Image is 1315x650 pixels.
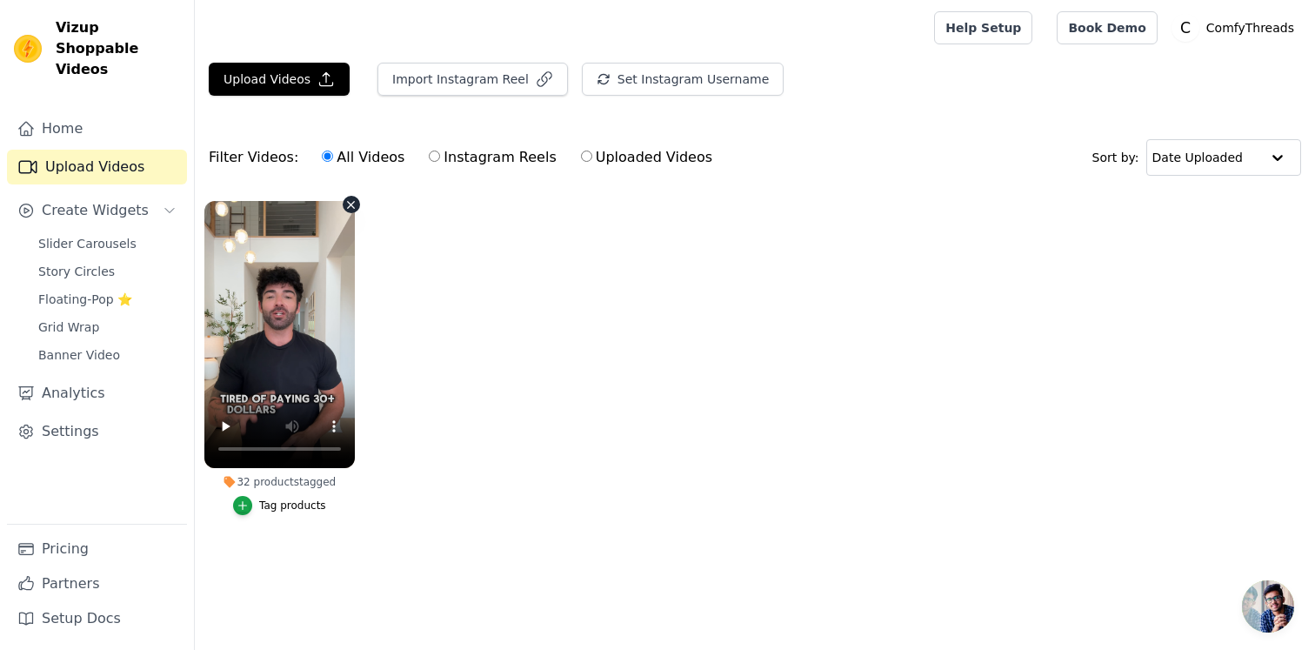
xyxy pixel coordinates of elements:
img: Vizup [14,35,42,63]
label: Uploaded Videos [580,146,713,169]
a: Help Setup [934,11,1032,44]
a: Partners [7,566,187,601]
div: Sort by: [1092,139,1302,176]
a: Slider Carousels [28,231,187,256]
div: Open chat [1242,580,1294,633]
button: C ComfyThreads [1171,12,1301,44]
a: Upload Videos [7,150,187,184]
a: Banner Video [28,343,187,367]
button: Set Instagram Username [582,63,784,96]
button: Tag products [233,496,326,515]
a: Grid Wrap [28,315,187,339]
a: Book Demo [1057,11,1157,44]
button: Video Delete [343,196,360,213]
span: Grid Wrap [38,318,99,336]
input: Instagram Reels [429,151,440,162]
label: All Videos [321,146,405,169]
a: Floating-Pop ⭐ [28,287,187,312]
button: Upload Videos [209,63,350,96]
div: 32 products tagged [204,475,355,489]
span: Banner Video [38,346,120,364]
input: All Videos [322,151,333,162]
span: Slider Carousels [38,235,137,252]
a: Settings [7,414,187,449]
span: Create Widgets [42,200,149,221]
a: Story Circles [28,259,187,284]
button: Create Widgets [7,193,187,228]
text: C [1180,19,1191,37]
input: Uploaded Videos [581,151,592,162]
button: Import Instagram Reel [377,63,568,96]
label: Instagram Reels [428,146,557,169]
a: Analytics [7,376,187,411]
a: Pricing [7,532,187,566]
span: Floating-Pop ⭐ [38,291,132,308]
div: Tag products [259,499,326,513]
span: Story Circles [38,263,115,280]
a: Setup Docs [7,601,187,636]
a: Home [7,111,187,146]
div: Filter Videos: [209,137,722,178]
span: Vizup Shoppable Videos [56,17,180,80]
p: ComfyThreads [1199,12,1301,44]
